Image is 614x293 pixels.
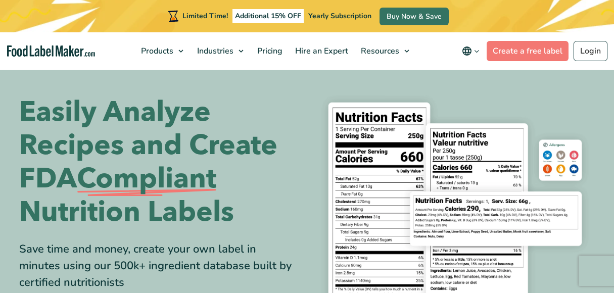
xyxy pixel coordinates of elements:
[254,45,284,57] span: Pricing
[77,162,216,196] span: Compliant
[182,11,228,21] span: Limited Time!
[289,32,352,70] a: Hire an Expert
[19,241,300,291] div: Save time and money, create your own label in minutes using our 500k+ ingredient database built b...
[308,11,371,21] span: Yearly Subscription
[355,32,414,70] a: Resources
[292,45,349,57] span: Hire an Expert
[380,8,449,25] a: Buy Now & Save
[191,32,249,70] a: Industries
[574,41,607,61] a: Login
[19,95,300,229] h1: Easily Analyze Recipes and Create FDA Nutrition Labels
[135,32,188,70] a: Products
[194,45,234,57] span: Industries
[232,9,304,23] span: Additional 15% OFF
[251,32,287,70] a: Pricing
[358,45,400,57] span: Resources
[487,41,569,61] a: Create a free label
[138,45,174,57] span: Products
